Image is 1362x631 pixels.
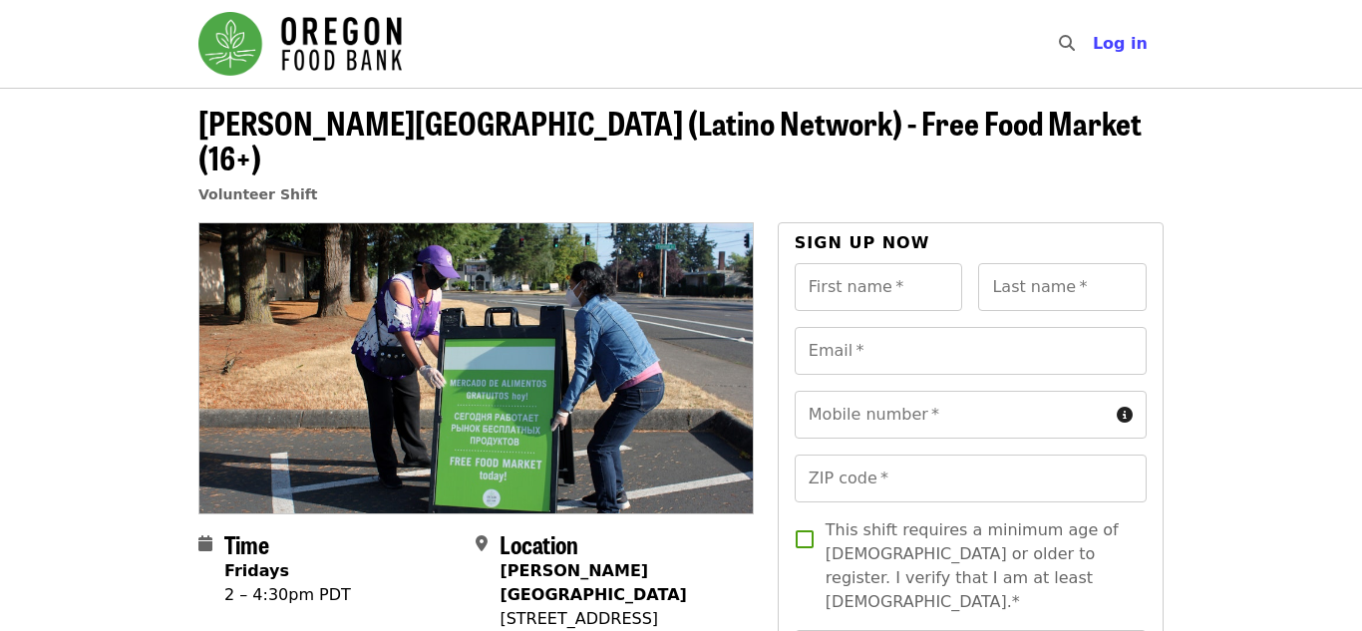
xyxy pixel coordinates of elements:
[224,561,289,580] strong: Fridays
[500,561,686,604] strong: [PERSON_NAME][GEOGRAPHIC_DATA]
[476,534,488,553] i: map-marker-alt icon
[198,99,1142,180] span: [PERSON_NAME][GEOGRAPHIC_DATA] (Latino Network) - Free Food Market (16+)
[224,526,269,561] span: Time
[199,223,753,512] img: Rigler Elementary School (Latino Network) - Free Food Market (16+) organized by Oregon Food Bank
[978,263,1147,311] input: Last name
[1117,406,1133,425] i: circle-info icon
[795,391,1109,439] input: Mobile number
[795,263,963,311] input: First name
[795,455,1147,502] input: ZIP code
[224,583,351,607] div: 2 – 4:30pm PDT
[1087,20,1103,68] input: Search
[826,518,1131,614] span: This shift requires a minimum age of [DEMOGRAPHIC_DATA] or older to register. I verify that I am ...
[198,12,402,76] img: Oregon Food Bank - Home
[795,233,930,252] span: Sign up now
[1093,34,1148,53] span: Log in
[500,607,737,631] div: [STREET_ADDRESS]
[1077,24,1164,64] button: Log in
[198,534,212,553] i: calendar icon
[1059,34,1075,53] i: search icon
[198,186,318,202] a: Volunteer Shift
[795,327,1147,375] input: Email
[500,526,578,561] span: Location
